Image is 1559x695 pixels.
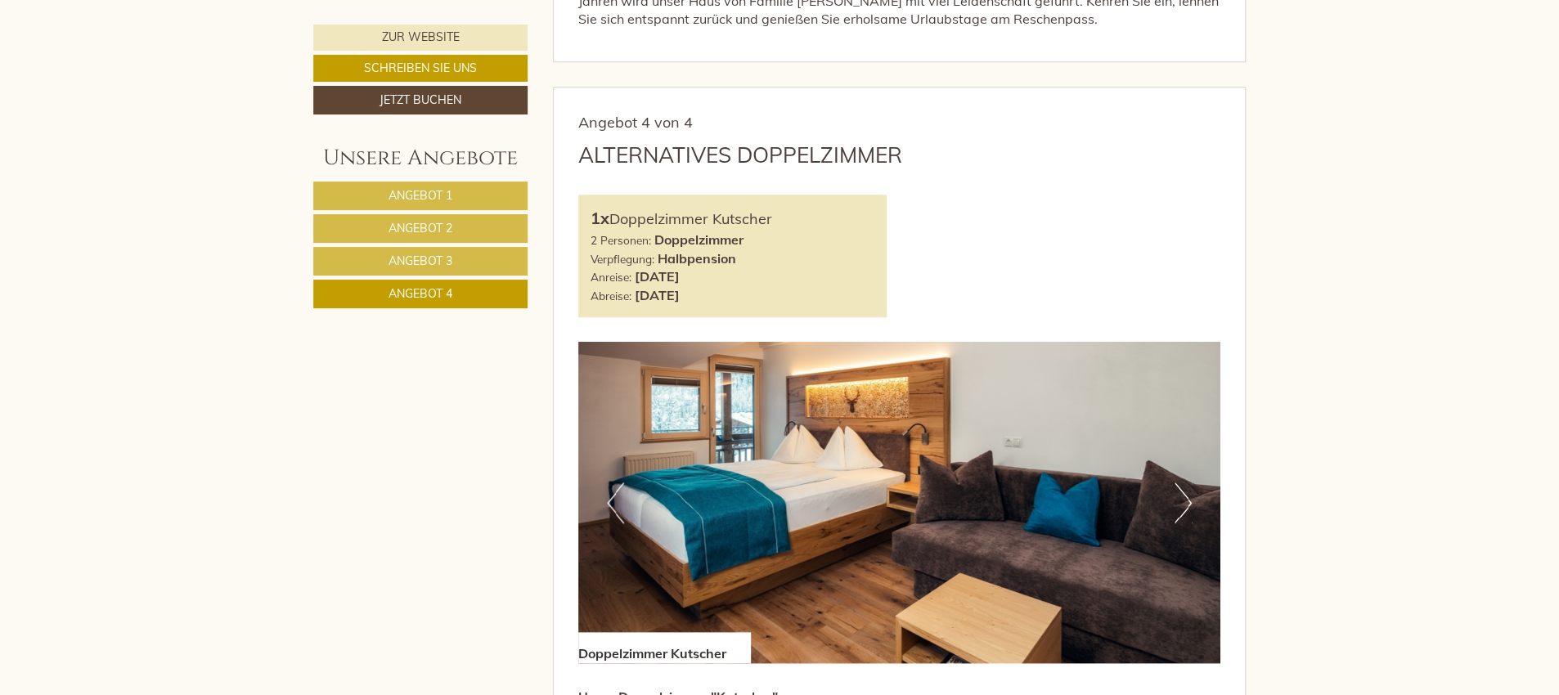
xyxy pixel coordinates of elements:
small: Abreise: [591,289,631,303]
b: [DATE] [635,287,680,303]
button: Next [1175,482,1192,523]
span: Angebot 1 [389,188,452,203]
small: Verpflegung: [591,252,654,266]
div: Unsere Angebote [313,143,528,173]
b: Doppelzimmer [654,231,744,248]
a: Jetzt buchen [313,86,528,114]
b: 1x [591,208,609,228]
div: Alternatives Doppelzimmer [578,140,902,170]
b: [DATE] [635,268,680,285]
div: Doppelzimmer Kutscher [578,632,751,663]
small: Anreise: [591,270,631,284]
span: Angebot 3 [389,253,452,268]
span: Angebot 4 von 4 [578,113,693,132]
button: Previous [607,482,624,523]
b: Halbpension [658,250,736,267]
img: image [578,342,1221,663]
a: Zur Website [313,25,528,51]
small: 2 Personen: [591,233,651,247]
span: Angebot 2 [389,221,452,235]
span: Angebot 4 [389,286,452,301]
a: Schreiben Sie uns [313,55,528,82]
div: Doppelzimmer Kutscher [591,207,875,231]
